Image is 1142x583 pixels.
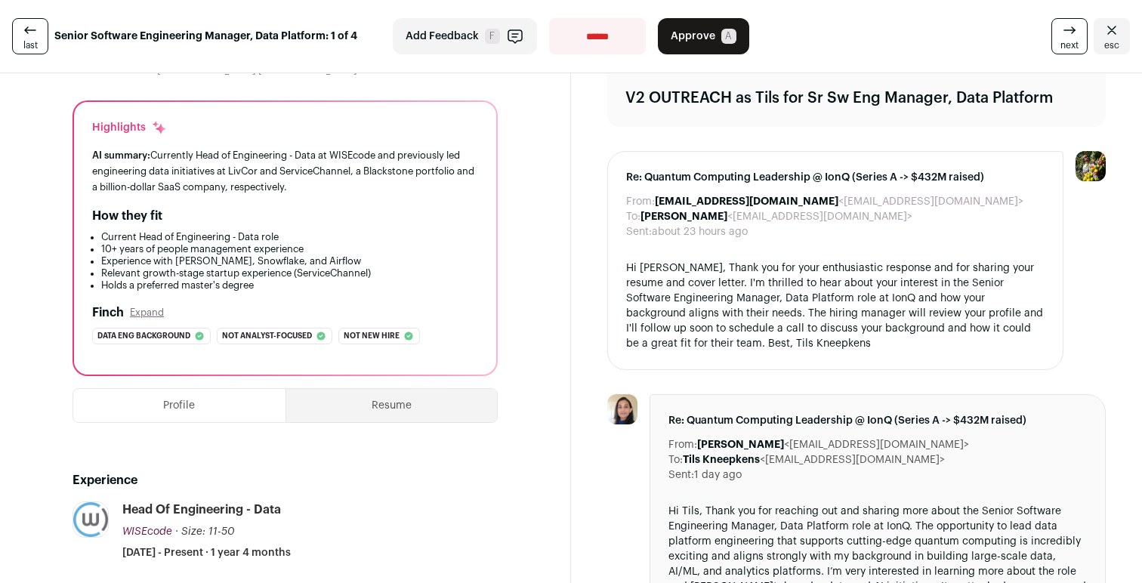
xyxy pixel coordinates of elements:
h2: Finch [92,304,124,322]
b: [PERSON_NAME] [697,440,784,450]
dd: <[EMAIL_ADDRESS][DOMAIN_NAME]> [655,194,1023,209]
span: A [721,29,736,44]
li: Holds a preferred master's degree [101,279,478,291]
div: Currently Head of Engineering - Data at WISEcode and previously led engineering data initiatives ... [92,147,478,195]
li: Experience with [PERSON_NAME], Snowflake, and Airflow [101,255,478,267]
img: 112668a296516e90c5e3e47770f52bcc0b831575b63224915f39e0bb458a0bab.jpg [73,502,108,537]
dt: To: [626,209,640,224]
span: · Size: 11-50 [175,526,235,537]
span: Not analyst-focused [222,329,312,344]
span: Not new hire [344,329,400,344]
h2: How they fit [92,207,162,225]
span: F [485,29,500,44]
span: esc [1104,39,1119,51]
span: next [1060,39,1079,51]
dd: 1 day ago [694,467,742,483]
button: Profile [73,389,285,422]
b: [EMAIL_ADDRESS][DOMAIN_NAME] [655,196,838,207]
li: 10+ years of people management experience [101,243,478,255]
button: Approve A [658,18,749,54]
span: Re: Quantum Computing Leadership @ IonQ (Series A -> $432M raised) [668,413,1087,428]
span: Approve [671,29,715,44]
a: Close [1094,18,1130,54]
b: [PERSON_NAME] [640,211,727,222]
div: Head of Engineering - Data [122,501,281,518]
h2: Experience [73,471,498,489]
dd: <[EMAIL_ADDRESS][DOMAIN_NAME]> [697,437,969,452]
span: Data eng background [97,329,190,344]
span: Add Feedback [406,29,479,44]
dt: Sent: [668,467,694,483]
dd: <[EMAIL_ADDRESS][DOMAIN_NAME]> [683,452,945,467]
button: Add Feedback F [393,18,537,54]
li: Relevant growth-stage startup experience (ServiceChannel) [101,267,478,279]
div: Hi [PERSON_NAME], Thank you for your enthusiastic response and for sharing your resume and cover ... [626,261,1045,351]
img: c17d24b963306a94c1a92a28627b327224827317096595524aa876ae0f2ac7fa.jpg [607,394,637,424]
dt: To: [668,452,683,467]
dt: From: [626,194,655,209]
dt: From: [668,437,697,452]
div: V2 OUTREACH as Tils for Sr Sw Eng Manager, Data Platform [625,88,1053,109]
span: [DATE] - Present · 1 year 4 months [122,545,291,560]
dd: <[EMAIL_ADDRESS][DOMAIN_NAME]> [640,209,912,224]
img: 6689865-medium_jpg [1076,151,1106,181]
span: last [23,39,38,51]
span: Re: Quantum Computing Leadership @ IonQ (Series A -> $432M raised) [626,170,1045,185]
li: Current Head of Engineering - Data role [101,231,478,243]
strong: Senior Software Engineering Manager, Data Platform: 1 of 4 [54,29,357,44]
dt: Sent: [626,224,652,239]
span: AI summary: [92,150,150,160]
button: Resume [286,389,498,422]
button: Expand [130,307,164,319]
span: WISEcode [122,526,172,537]
div: Highlights [92,120,167,135]
dd: about 23 hours ago [652,224,748,239]
b: Tils Kneepkens [683,455,760,465]
a: next [1051,18,1088,54]
a: last [12,18,48,54]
